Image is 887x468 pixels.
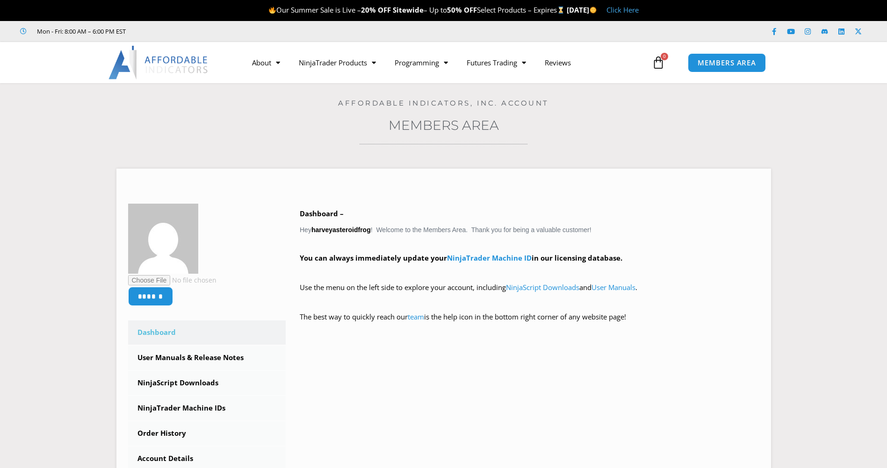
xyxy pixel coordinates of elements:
[300,281,759,307] p: Use the menu on the left side to explore your account, including and .
[506,283,579,292] a: NinjaScript Downloads
[389,117,499,133] a: Members Area
[535,52,580,73] a: Reviews
[128,371,286,395] a: NinjaScript Downloads
[269,7,276,14] img: 🔥
[128,396,286,420] a: NinjaTrader Machine IDs
[447,5,477,14] strong: 50% OFF
[311,226,371,234] strong: harveyasteroidfrog
[300,311,759,337] p: The best way to quickly reach our is the help icon in the bottom right corner of any website page!
[128,320,286,345] a: Dashboard
[688,53,766,72] a: MEMBERS AREA
[385,52,457,73] a: Programming
[447,253,532,262] a: NinjaTrader Machine ID
[300,253,622,262] strong: You can always immediately update your in our licensing database.
[35,26,126,37] span: Mon - Fri: 8:00 AM – 6:00 PM EST
[698,59,756,66] span: MEMBERS AREA
[268,5,567,14] span: Our Summer Sale is Live – – Up to Select Products – Expires
[557,7,564,14] img: ⌛
[300,207,759,337] div: Hey ! Welcome to the Members Area. Thank you for being a valuable customer!
[128,204,198,274] img: 8f67f11d96ab39b717b17a4ab01796b5ca016d21a747bbc23b394e92b60d63d3
[567,5,597,14] strong: [DATE]
[289,52,385,73] a: NinjaTrader Products
[243,52,289,73] a: About
[638,49,679,76] a: 0
[128,421,286,446] a: Order History
[338,99,549,107] a: Affordable Indicators, Inc. Account
[457,52,535,73] a: Futures Trading
[128,346,286,370] a: User Manuals & Release Notes
[108,46,209,79] img: LogoAI | Affordable Indicators – NinjaTrader
[661,53,668,60] span: 0
[361,5,391,14] strong: 20% OFF
[408,312,424,321] a: team
[393,5,424,14] strong: Sitewide
[139,27,279,36] iframe: Customer reviews powered by Trustpilot
[591,283,635,292] a: User Manuals
[590,7,597,14] img: 🌞
[300,209,344,218] b: Dashboard –
[243,52,649,73] nav: Menu
[606,5,639,14] a: Click Here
